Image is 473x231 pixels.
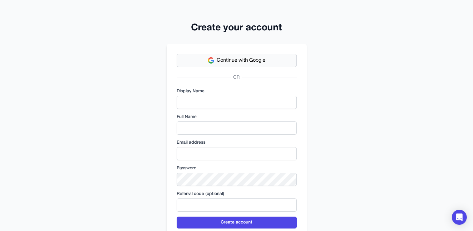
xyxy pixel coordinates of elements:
[177,114,297,120] label: Full Name
[452,210,467,225] div: Open Intercom Messenger
[177,88,297,95] label: Display Name
[231,74,242,81] span: OR
[177,140,297,146] label: Email address
[167,23,307,34] h2: Create your account
[208,57,214,64] img: Google
[177,54,297,67] button: Continue with Google
[177,191,297,197] label: Referral code (optional)
[177,217,297,228] button: Create account
[177,165,297,172] label: Password
[217,57,265,64] span: Continue with Google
